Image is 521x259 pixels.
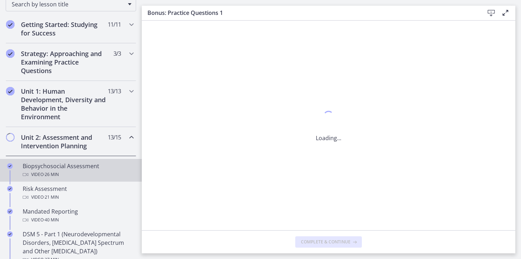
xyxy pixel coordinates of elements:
[316,109,341,125] div: 1
[21,133,107,150] h2: Unit 2: Assessment and Intervention Planning
[6,20,15,29] i: Completed
[21,49,107,75] h2: Strategy: Approaching and Examining Practice Questions
[6,49,15,58] i: Completed
[295,236,362,248] button: Complete & continue
[147,9,473,17] h3: Bonus: Practice Questions 1
[44,216,59,224] span: · 40 min
[7,163,13,169] i: Completed
[21,20,107,37] h2: Getting Started: Studying for Success
[301,239,351,245] span: Complete & continue
[7,231,13,237] i: Completed
[113,49,121,58] span: 3 / 3
[7,186,13,192] i: Completed
[23,162,133,179] div: Biopsychosocial Assessment
[108,133,121,142] span: 13 / 15
[316,134,341,142] p: Loading...
[7,209,13,214] i: Completed
[12,0,124,8] span: Search by lesson title
[108,20,121,29] span: 11 / 11
[6,87,15,95] i: Completed
[108,87,121,95] span: 13 / 13
[23,193,133,202] div: Video
[23,216,133,224] div: Video
[44,193,59,202] span: · 21 min
[44,170,59,179] span: · 26 min
[23,207,133,224] div: Mandated Reporting
[23,170,133,179] div: Video
[21,87,107,121] h2: Unit 1: Human Development, Diversity and Behavior in the Environment
[23,184,133,202] div: Risk Assessment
